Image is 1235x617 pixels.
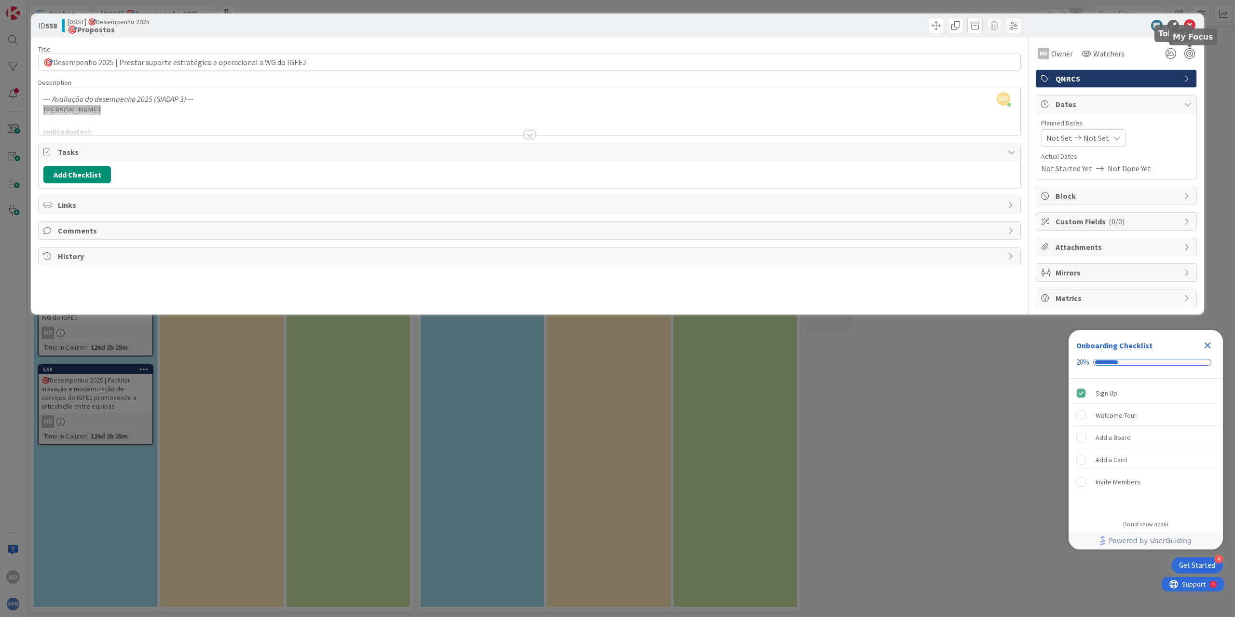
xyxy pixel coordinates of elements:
[38,45,51,54] label: Title
[43,94,193,104] em: --- Avaliação do desempenho 2025 (SIADAP 3)---
[38,78,71,87] span: Description
[1056,190,1179,202] span: Block
[1056,241,1179,253] span: Attachments
[1046,132,1072,144] span: Not Set
[1173,32,1213,41] h5: My Focus
[1041,163,1092,174] span: Not Started Yet
[1056,73,1179,84] span: QNRCS
[58,225,1003,236] span: Comments
[1038,48,1049,59] div: Md
[997,92,1010,106] span: MD
[1123,521,1168,528] div: Do not show again
[1179,561,1215,570] div: Get Started
[1069,330,1223,549] div: Checklist Container
[38,54,1021,71] input: type card name here...
[1096,432,1131,443] div: Add a Board
[1072,427,1219,448] div: Add a Board is incomplete.
[1076,358,1089,367] div: 20%
[1056,98,1179,110] span: Dates
[1096,387,1117,399] div: Sign Up
[1076,340,1153,351] div: Onboarding Checklist
[1069,532,1223,549] div: Footer
[1158,29,1188,38] h5: Tokens
[50,4,53,12] div: 7
[1073,532,1218,549] a: Powered by UserGuiding
[1041,151,1192,162] span: Actual Dates
[1041,118,1192,128] span: Planned Dates
[1109,535,1192,547] span: Powered by UserGuiding
[1072,383,1219,404] div: Sign Up is complete.
[43,105,101,115] span: [PERSON_NAME]
[1084,132,1109,144] span: Not Set
[58,199,1003,211] span: Links
[1096,454,1127,466] div: Add a Card
[43,166,111,183] button: Add Checklist
[1093,48,1125,59] span: Watchers
[1051,48,1073,59] span: Owner
[1072,405,1219,426] div: Welcome Tour is incomplete.
[1072,449,1219,470] div: Add a Card is incomplete.
[1214,555,1223,563] div: 4
[58,250,1003,262] span: History
[1056,216,1179,227] span: Custom Fields
[1096,410,1137,421] div: Welcome Tour
[58,146,1003,158] span: Tasks
[68,18,150,26] span: [DSST] 🎯Desempenho 2025
[38,20,57,31] span: ID
[1109,217,1125,226] span: ( 0/0 )
[20,1,44,13] span: Support
[1076,358,1215,367] div: Checklist progress: 20%
[45,21,57,30] b: 558
[1171,557,1223,574] div: Open Get Started checklist, remaining modules: 4
[1096,476,1140,488] div: Invite Members
[1108,163,1151,174] span: Not Done Yet
[1069,379,1223,514] div: Checklist items
[1072,471,1219,493] div: Invite Members is incomplete.
[1056,267,1179,278] span: Mirrors
[68,26,150,33] b: 🎯Propostos
[1200,338,1215,353] div: Close Checklist
[1056,292,1179,304] span: Metrics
